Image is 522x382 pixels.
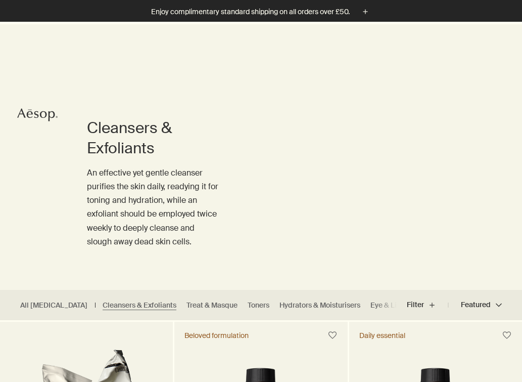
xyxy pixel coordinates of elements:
a: Cleansers & Exfoliants [103,301,176,310]
p: Enjoy complimentary standard shipping on all orders over £50. [151,7,350,17]
button: Featured [448,293,502,317]
a: Treat & Masque [186,301,238,310]
a: Toners [248,301,269,310]
svg: Aesop [17,107,58,122]
a: Hydrators & Moisturisers [279,301,360,310]
div: Beloved formulation [184,331,249,340]
h1: Cleansers & Exfoliants [87,118,220,158]
button: Save to cabinet [323,326,342,345]
a: Eye & Lip Care [370,301,418,310]
p: An effective yet gentle cleanser purifies the skin daily, readying it for toning and hydration, w... [87,166,220,248]
button: Enjoy complimentary standard shipping on all orders over £50. [151,6,371,18]
a: All [MEDICAL_DATA] [20,301,87,310]
button: Filter [407,293,448,317]
button: Save to cabinet [498,326,516,345]
a: Aesop [15,105,60,128]
div: Daily essential [359,331,405,340]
